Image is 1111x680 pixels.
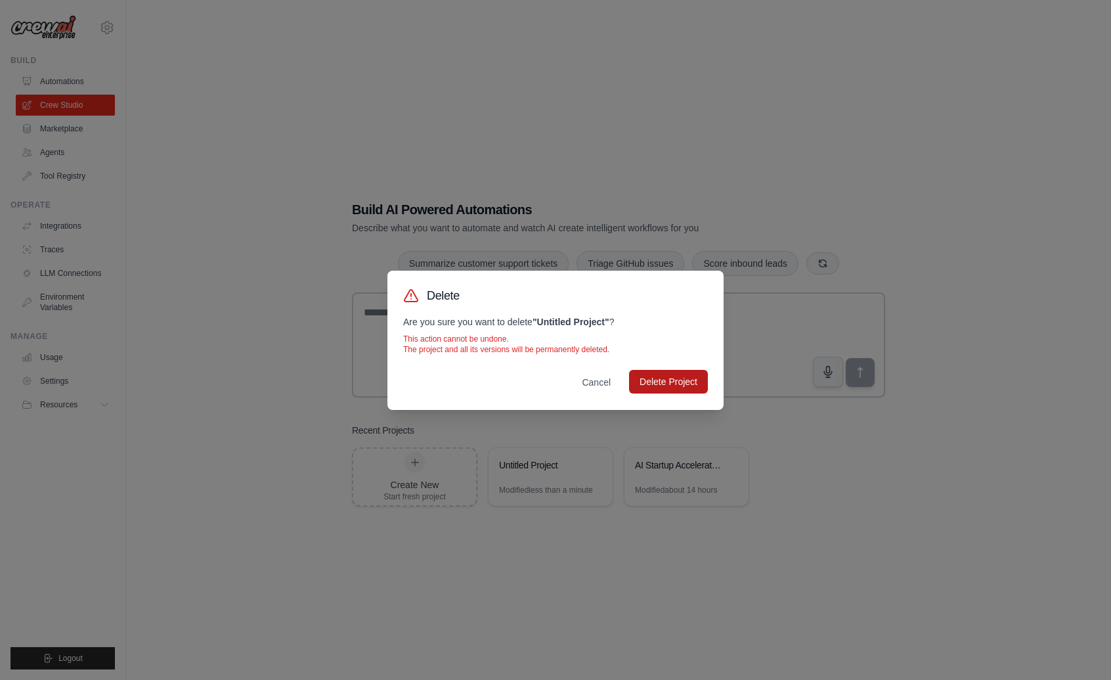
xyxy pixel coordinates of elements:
[1045,617,1111,680] iframe: Chat Widget
[403,344,708,355] p: The project and all its versions will be permanently deleted.
[403,315,708,329] p: Are you sure you want to delete ?
[629,370,708,394] button: Delete Project
[427,286,460,305] h3: Delete
[403,334,708,344] p: This action cannot be undone.
[533,317,609,327] strong: " Untitled Project "
[571,371,621,394] button: Cancel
